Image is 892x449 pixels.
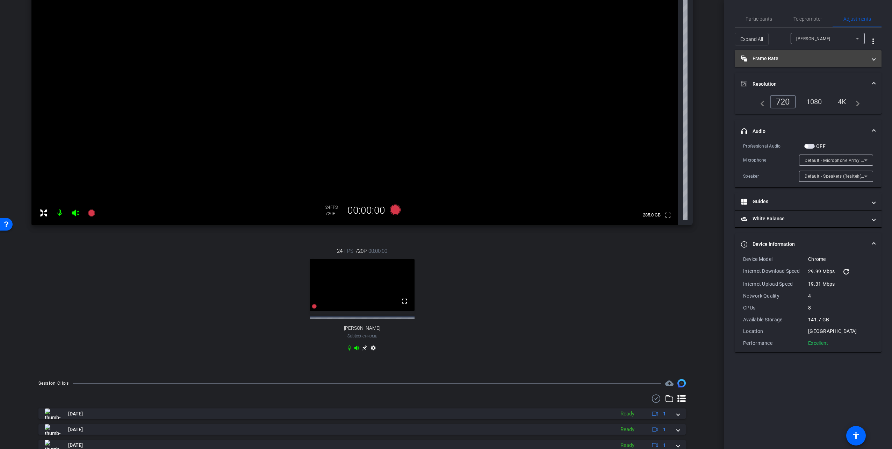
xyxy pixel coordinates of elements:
[400,297,409,305] mat-icon: fullscreen
[344,247,353,255] span: FPS
[330,205,338,210] span: FPS
[805,173,880,179] span: Default - Speakers (Realtek(R) Audio)
[68,426,83,433] span: [DATE]
[770,95,796,108] div: 720
[735,193,882,210] mat-expansion-panel-header: Guides
[325,211,343,216] div: 720P
[735,33,769,45] button: Expand All
[793,16,822,21] span: Teleprompter
[801,96,827,108] div: 1080
[362,334,377,338] span: Chrome
[664,211,672,219] mat-icon: fullscreen
[741,80,867,88] mat-panel-title: Resolution
[38,424,686,435] mat-expansion-panel-header: thumb-nail[DATE]Ready1
[677,379,686,387] img: Session clips
[842,268,850,276] mat-icon: refresh
[369,345,377,354] mat-icon: settings
[617,410,638,418] div: Ready
[808,316,873,323] div: 141.7 GB
[743,280,808,287] div: Internet Upload Speed
[741,55,867,62] mat-panel-title: Frame Rate
[743,173,799,180] div: Speaker
[347,333,377,339] span: Subject
[741,128,867,135] mat-panel-title: Audio
[743,328,808,335] div: Location
[640,211,663,219] span: 285.0 GB
[45,424,60,435] img: thumb-nail
[743,256,808,263] div: Device Model
[735,211,882,227] mat-expansion-panel-header: White Balance
[735,120,882,142] mat-expansion-panel-header: Audio
[808,268,873,276] div: 29.99 Mbps
[735,50,882,67] mat-expansion-panel-header: Frame Rate
[869,37,877,45] mat-icon: more_vert
[852,432,860,440] mat-icon: accessibility
[45,408,60,419] img: thumb-nail
[808,280,873,287] div: 19.31 Mbps
[355,247,367,255] span: 720P
[38,408,686,419] mat-expansion-panel-header: thumb-nail[DATE]Ready1
[743,268,808,276] div: Internet Download Speed
[743,143,804,150] div: Professional Audio
[796,36,830,41] span: [PERSON_NAME]
[815,143,826,150] label: OFF
[325,205,343,210] div: 24
[740,33,763,46] span: Expand All
[741,215,867,222] mat-panel-title: White Balance
[741,241,867,248] mat-panel-title: Device Information
[851,98,860,106] mat-icon: navigate_next
[843,16,871,21] span: Adjustments
[808,256,873,263] div: Chrome
[368,247,387,255] span: 00:00:00
[663,442,666,449] span: 1
[663,426,666,433] span: 1
[808,340,828,347] div: Excellent
[735,256,882,352] div: Device Information
[735,142,882,187] div: Audio
[665,379,674,387] span: Destinations for your clips
[756,98,765,106] mat-icon: navigate_before
[746,16,772,21] span: Participants
[743,340,808,347] div: Performance
[735,233,882,256] mat-expansion-panel-header: Device Information
[617,426,638,434] div: Ready
[865,33,882,50] button: More Options for Adjustments Panel
[68,410,83,418] span: [DATE]
[743,292,808,299] div: Network Quality
[663,410,666,418] span: 1
[808,328,873,335] div: [GEOGRAPHIC_DATA]
[38,380,69,387] div: Session Clips
[735,95,882,114] div: Resolution
[743,304,808,311] div: CPUs
[665,379,674,387] mat-icon: cloud_upload
[808,304,873,311] div: 8
[833,96,852,108] div: 4K
[337,247,343,255] span: 24
[344,325,380,331] span: [PERSON_NAME]
[808,292,873,299] div: 4
[735,73,882,95] mat-expansion-panel-header: Resolution
[68,442,83,449] span: [DATE]
[343,205,390,216] div: 00:00:00
[743,316,808,323] div: Available Storage
[741,198,867,205] mat-panel-title: Guides
[361,334,362,338] span: -
[743,157,799,164] div: Microphone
